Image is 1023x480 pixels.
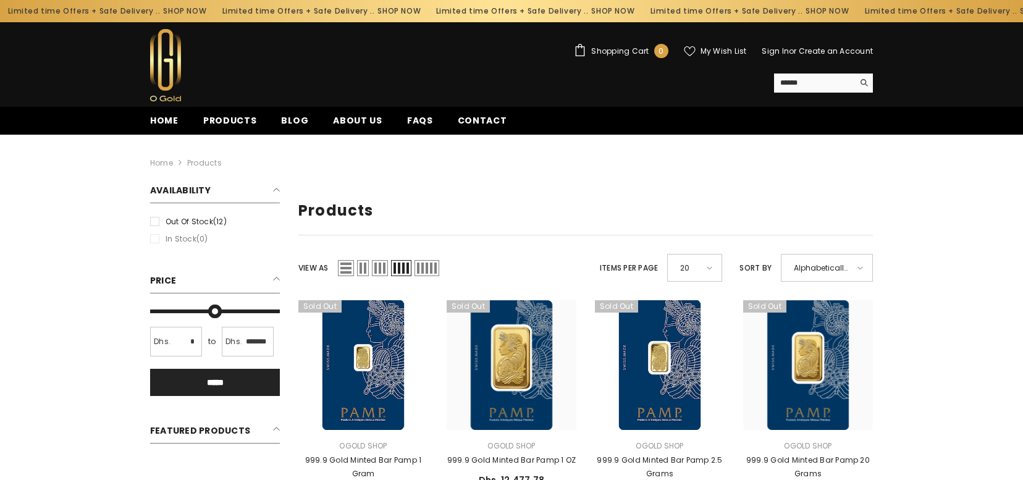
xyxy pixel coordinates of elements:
a: 999.9 Gold Minted Bar Pamp 1 OZ [447,300,576,430]
span: Price [150,274,176,287]
span: 0 [659,44,663,58]
a: 999.9 Gold Minted Bar Pamp 1 OZ [447,453,576,467]
a: SHOP NOW [806,4,849,18]
span: 20 [680,259,698,277]
a: 999.9 Gold Minted Bar Pamp 20 Grams [743,300,873,430]
span: Contact [458,114,507,127]
div: Alphabetically, A-Z [781,254,873,282]
a: SHOP NOW [163,4,206,18]
a: Home [138,114,191,135]
a: Create an Account [799,46,873,56]
a: Ogold Shop [784,440,831,451]
a: Blog [269,114,321,135]
span: Home [150,114,179,127]
nav: breadcrumbs [150,135,873,174]
span: FAQs [407,114,433,127]
a: Products [191,114,269,135]
img: Ogold Shop [150,29,181,101]
span: Sold out [595,300,638,313]
h2: Featured Products [150,421,280,444]
span: Dhs. [225,335,242,348]
span: Sold out [743,300,786,313]
div: Limited time Offers + Safe Delivery .. [642,1,857,21]
span: Products [203,114,257,127]
label: Out of stock [150,215,280,229]
span: Grid 5 [415,260,439,276]
a: About us [321,114,395,135]
h1: Products [298,202,873,220]
a: Ogold Shop [636,440,683,451]
a: Ogold Shop [487,440,535,451]
span: to [204,335,219,348]
a: Sign In [762,46,789,56]
div: Limited time Offers + Safe Delivery .. [214,1,429,21]
span: or [789,46,796,56]
a: Contact [445,114,520,135]
span: About us [333,114,382,127]
a: FAQs [395,114,445,135]
label: Items per page [600,261,658,275]
span: Dhs. [154,335,170,348]
a: Products [187,158,222,168]
span: Grid 2 [357,260,369,276]
span: Blog [281,114,308,127]
span: Sold out [298,300,342,313]
span: (12) [213,216,227,227]
a: Ogold Shop [339,440,387,451]
a: My Wish List [684,46,747,57]
label: View as [298,261,329,275]
div: Limited time Offers + Safe Delivery .. [428,1,642,21]
span: Shopping Cart [591,48,649,55]
a: Shopping Cart [574,44,668,58]
summary: Search [774,74,873,93]
a: SHOP NOW [377,4,421,18]
span: Grid 4 [391,260,411,276]
span: Grid 3 [372,260,388,276]
a: 999.9 Gold Minted Bar Pamp 2.5 Grams [595,300,725,430]
button: Search [854,74,873,92]
span: My Wish List [701,48,747,55]
a: Home [150,156,173,170]
span: Sold out [447,300,490,313]
a: 999.9 Gold Minted Bar Pamp 1 Gram [298,300,428,430]
a: SHOP NOW [592,4,635,18]
div: 20 [667,254,722,282]
span: List [338,260,354,276]
label: Sort by [739,261,772,275]
span: Alphabetically, A-Z [794,259,849,277]
span: Availability [150,184,211,196]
